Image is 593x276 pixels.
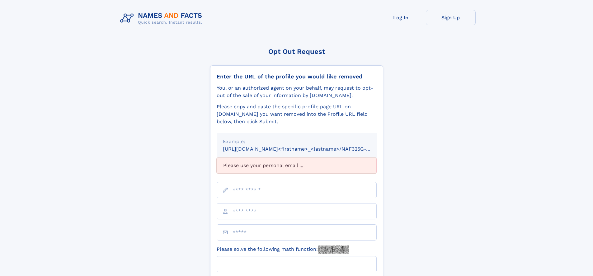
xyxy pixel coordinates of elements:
label: Please solve the following math function: [217,246,349,254]
div: Please copy and paste the specific profile page URL on [DOMAIN_NAME] you want removed into the Pr... [217,103,377,125]
div: Enter the URL of the profile you would like removed [217,73,377,80]
div: You, or an authorized agent on your behalf, may request to opt-out of the sale of your informatio... [217,84,377,99]
div: Opt Out Request [210,48,383,55]
small: [URL][DOMAIN_NAME]<firstname>_<lastname>/NAF325G-xxxxxxxx [223,146,388,152]
div: Example: [223,138,370,145]
div: Please use your personal email ... [217,158,377,173]
img: Logo Names and Facts [118,10,207,27]
a: Sign Up [426,10,476,25]
a: Log In [376,10,426,25]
